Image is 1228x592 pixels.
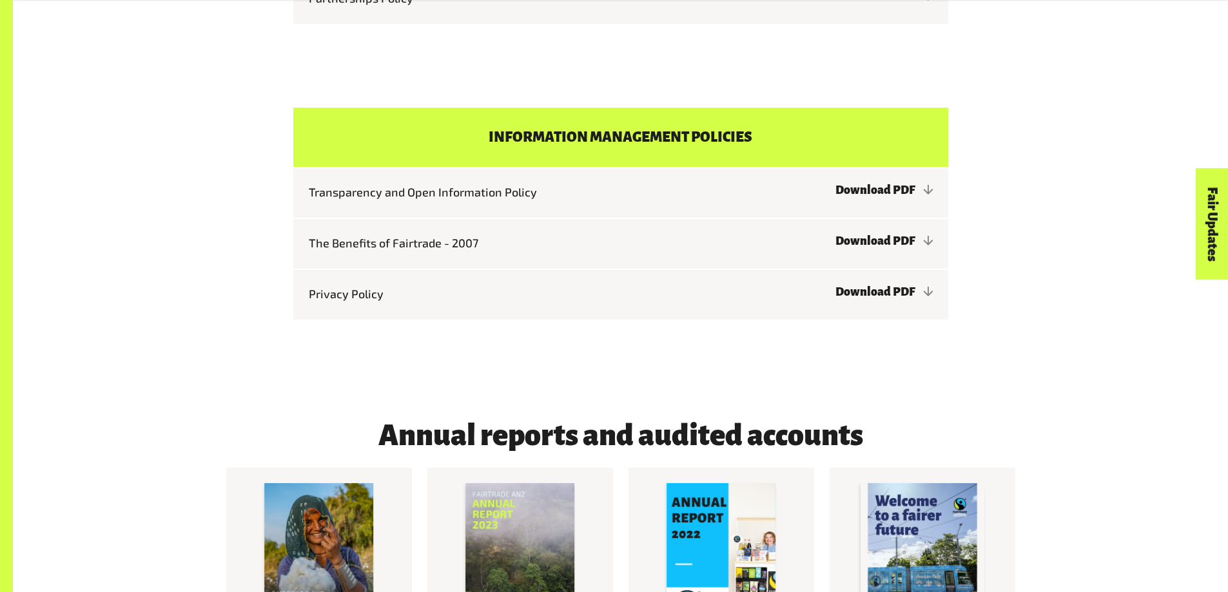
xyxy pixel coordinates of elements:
[226,419,1015,452] h4: Annual reports and audited accounts
[835,234,933,247] a: Download PDF
[293,108,948,166] h4: Information management policies
[835,285,933,298] a: Download PDF
[835,184,933,196] a: Download PDF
